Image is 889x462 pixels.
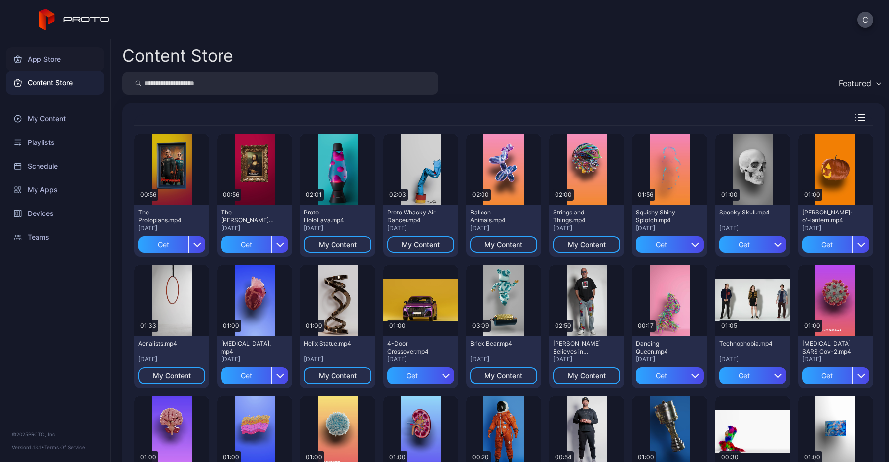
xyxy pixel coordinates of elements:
div: 4-Door Crossover.mp4 [387,340,442,355]
div: [DATE] [553,224,620,232]
div: Featured [839,78,871,88]
div: Jack-o'-lantern.mp4 [802,209,856,224]
div: My Content [153,372,191,380]
div: Dancing Queen.mp4 [636,340,690,355]
button: Get [636,367,703,384]
button: My Content [387,236,454,253]
div: [DATE] [138,355,205,363]
div: My Content [484,372,522,380]
div: Technophobia.mp4 [719,340,774,348]
button: My Content [553,367,620,384]
div: © 2025 PROTO, Inc. [12,430,98,438]
div: [DATE] [636,355,703,363]
a: Devices [6,202,104,225]
button: Get [802,367,869,384]
div: Get [221,367,271,384]
div: My Content [568,372,606,380]
a: Content Store [6,71,104,95]
div: [DATE] [553,355,620,363]
button: Get [138,236,205,253]
div: [DATE] [802,224,869,232]
button: Get [719,367,786,384]
div: [DATE] [470,355,537,363]
div: Get [719,236,770,253]
div: [DATE] [304,224,371,232]
button: Get [802,236,869,253]
div: [DATE] [221,224,288,232]
a: Terms Of Service [44,444,85,450]
button: My Content [470,367,537,384]
div: Aerialists.mp4 [138,340,192,348]
div: [DATE] [802,355,869,363]
button: My Content [553,236,620,253]
div: Get [221,236,271,253]
div: Squishy Shiny Splotch.mp4 [636,209,690,224]
div: [DATE] [138,224,205,232]
div: Proto HoloLava.mp4 [304,209,358,224]
a: Schedule [6,154,104,178]
div: Proto Whacky Air Dancer.mp4 [387,209,442,224]
div: Brick Bear.mp4 [470,340,524,348]
div: Balloon Animals.mp4 [470,209,524,224]
div: [DATE] [221,355,288,363]
button: My Content [304,367,371,384]
button: Get [719,236,786,253]
span: Version 1.13.1 • [12,444,44,450]
div: Content Store [122,47,233,64]
div: Human Heart.mp4 [221,340,275,355]
div: Get [138,236,188,253]
button: Get [387,367,454,384]
div: Spooky Skull.mp4 [719,209,774,216]
button: C [857,12,873,28]
button: My Content [470,236,537,253]
div: My Content [568,241,606,249]
div: Howie Mandel Believes in Proto.mp4 [553,340,607,355]
div: [DATE] [387,224,454,232]
div: Helix Statue.mp4 [304,340,358,348]
button: Get [221,367,288,384]
a: My Apps [6,178,104,202]
div: [DATE] [636,224,703,232]
div: My Content [402,241,440,249]
div: [DATE] [387,355,454,363]
div: [DATE] [719,355,786,363]
div: My Content [484,241,522,249]
div: [DATE] [304,355,371,363]
button: My Content [304,236,371,253]
a: My Content [6,107,104,131]
div: The Protopians.mp4 [138,209,192,224]
div: [DATE] [470,224,537,232]
a: Teams [6,225,104,249]
button: Get [636,236,703,253]
div: Get [802,367,852,384]
div: Strings and Things.mp4 [553,209,607,224]
div: Get [719,367,770,384]
button: Featured [834,72,885,95]
div: Get [636,367,686,384]
div: Get [802,236,852,253]
div: My Content [319,372,357,380]
button: My Content [138,367,205,384]
div: Get [387,367,438,384]
a: Playlists [6,131,104,154]
div: My Content [319,241,357,249]
a: App Store [6,47,104,71]
div: The Mona Lisa.mp4 [221,209,275,224]
button: Get [221,236,288,253]
div: Get [636,236,686,253]
div: [DATE] [719,224,786,232]
div: Covid-19 SARS Cov-2.mp4 [802,340,856,355]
